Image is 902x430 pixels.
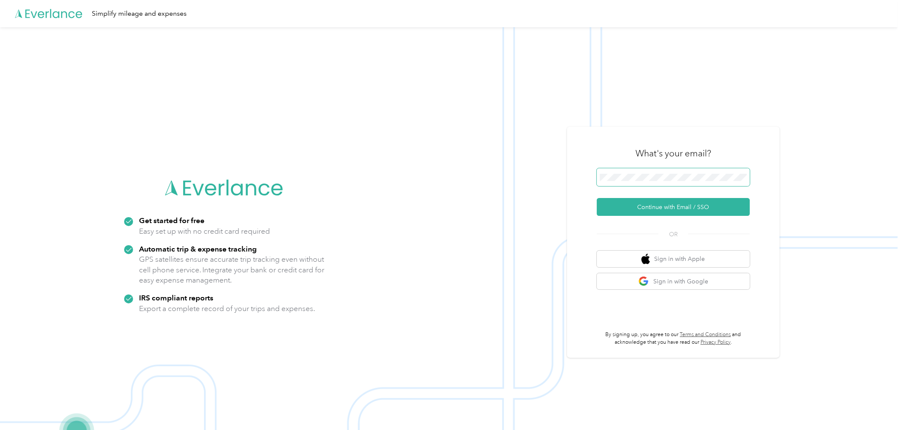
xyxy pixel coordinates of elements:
p: GPS satellites ensure accurate trip tracking even without cell phone service. Integrate your bank... [139,254,325,286]
button: apple logoSign in with Apple [597,251,750,267]
a: Privacy Policy [701,339,731,345]
div: Simplify mileage and expenses [92,8,187,19]
a: Terms and Conditions [680,331,731,338]
p: By signing up, you agree to our and acknowledge that you have read our . [597,331,750,346]
strong: Automatic trip & expense tracking [139,244,257,253]
img: apple logo [641,254,650,264]
p: Export a complete record of your trips and expenses. [139,303,315,314]
h3: What's your email? [635,147,711,159]
img: google logo [638,276,649,287]
p: Easy set up with no credit card required [139,226,270,237]
span: OR [658,230,688,239]
button: google logoSign in with Google [597,273,750,290]
strong: IRS compliant reports [139,293,213,302]
strong: Get started for free [139,216,204,225]
button: Continue with Email / SSO [597,198,750,216]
